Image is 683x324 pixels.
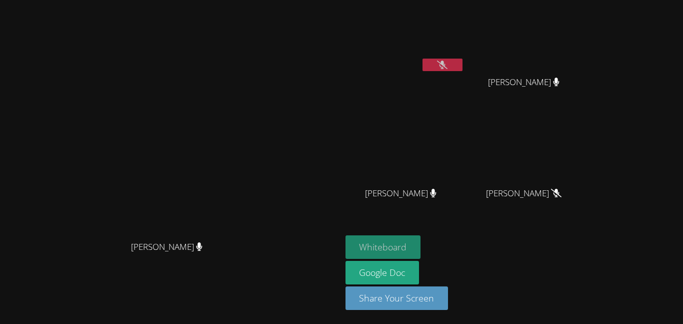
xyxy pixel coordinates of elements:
[365,186,436,201] span: [PERSON_NAME]
[345,235,421,259] button: Whiteboard
[131,240,202,254] span: [PERSON_NAME]
[345,261,419,284] a: Google Doc
[488,75,559,90] span: [PERSON_NAME]
[486,186,561,201] span: [PERSON_NAME]
[345,286,448,310] button: Share Your Screen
